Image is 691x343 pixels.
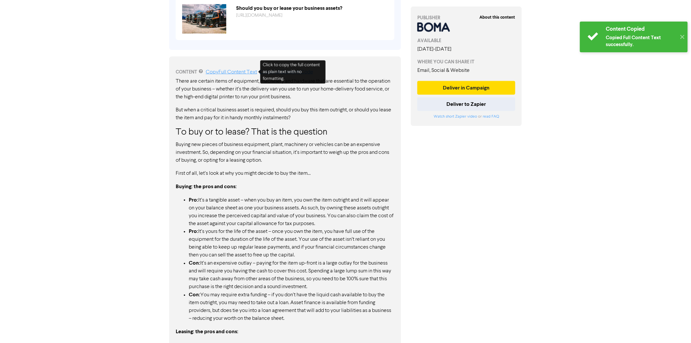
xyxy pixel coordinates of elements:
[206,70,257,75] a: Copy Full Content Text
[260,60,326,84] div: Click to copy the full content as plain text with no formatting.
[417,97,515,111] button: Deliver to Zapier
[434,115,477,119] a: Watch short Zapier video
[189,228,198,235] strong: Pro:
[417,81,515,95] button: Deliver in Campaign
[189,197,198,203] strong: Pro:
[176,77,394,101] p: There are certain items of equipment, machinery and hardware that are essential to the operation ...
[236,13,282,18] a: [URL][DOMAIN_NAME]
[176,183,237,190] strong: Buying: the pros and cons:
[189,196,394,228] li: It’s a tangible asset – when you buy an item, you own the item outright and it will appear on you...
[176,127,394,138] h3: To buy or to lease? That is the question
[479,15,515,20] strong: About this content
[176,141,394,164] p: Buying new pieces of business equipment, plant, machinery or vehicles can be an expensive investm...
[189,260,200,267] strong: Con:
[658,312,691,343] iframe: Chat Widget
[189,228,394,259] li: It’s yours for the life of the asset – once you own the item, you have full use of the equipment ...
[176,329,238,335] strong: Leasing: the pros and cons:
[417,67,515,74] div: Email, Social & Website
[606,34,676,48] div: Copied Full Content Text successfully.
[417,114,515,120] div: or
[417,45,515,53] div: [DATE] - [DATE]
[417,14,515,21] div: PUBLISHER
[176,68,394,76] div: CONTENT
[417,58,515,65] div: WHERE YOU CAN SHARE IT
[231,4,393,12] div: Should you buy or lease your business assets?
[176,170,394,177] p: First of all, let’s look at why you might decide to buy the item…
[417,37,515,44] div: AVAILABLE
[189,259,394,291] li: It’s an expensive outlay – paying for the item up-front is a large outlay for the business and wi...
[176,106,394,122] p: But when a critical business asset is required, should you buy this item outright, or should you ...
[483,115,499,119] a: read FAQ
[606,26,676,33] div: Content Copied
[189,291,394,323] li: You may require extra funding – if you don’t have the liquid cash available to buy the item outri...
[189,292,200,298] strong: Con:
[231,12,393,19] div: https://public2.bomamarketing.com/cp/1pyba3KqLcnJs87Twyu6QE?sa=b2xgtoF0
